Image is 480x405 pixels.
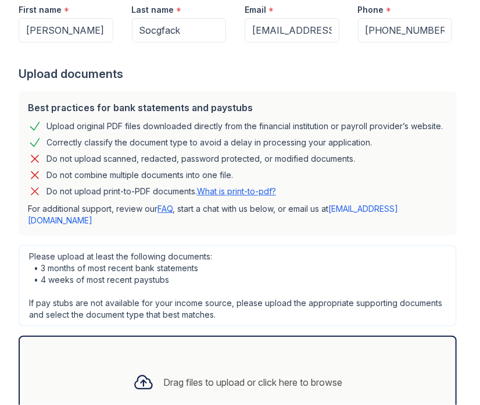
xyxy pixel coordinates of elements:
div: Correctly classify the document type to avoid a delay in processing your application. [46,136,372,150]
p: For additional support, review our , start a chat with us below, or email us at [28,203,447,226]
a: What is print-to-pdf? [197,186,276,196]
div: Do not combine multiple documents into one file. [46,168,233,182]
label: Email [245,4,266,16]
div: Upload original PDF files downloaded directly from the financial institution or payroll provider’... [46,119,443,133]
div: Drag files to upload or click here to browse [163,375,342,389]
label: First name [19,4,62,16]
div: Upload documents [19,66,461,82]
p: Do not upload print-to-PDF documents. [46,186,276,197]
label: Last name [132,4,174,16]
label: Phone [358,4,384,16]
div: Do not upload scanned, redacted, password protected, or modified documents. [46,152,355,166]
div: Best practices for bank statements and paystubs [28,101,447,115]
a: [EMAIL_ADDRESS][DOMAIN_NAME] [28,204,398,225]
a: FAQ [157,204,173,214]
div: Please upload at least the following documents: • 3 months of most recent bank statements • 4 wee... [19,245,457,326]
